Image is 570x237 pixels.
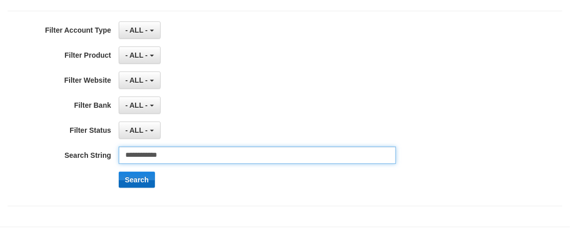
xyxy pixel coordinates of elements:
button: - ALL - [119,46,160,64]
button: - ALL - [119,97,160,114]
button: - ALL - [119,21,160,39]
button: Search [119,172,155,188]
span: - ALL - [125,101,148,109]
span: - ALL - [125,26,148,34]
span: - ALL - [125,126,148,134]
button: - ALL - [119,72,160,89]
span: - ALL - [125,76,148,84]
span: - ALL - [125,51,148,59]
button: - ALL - [119,122,160,139]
